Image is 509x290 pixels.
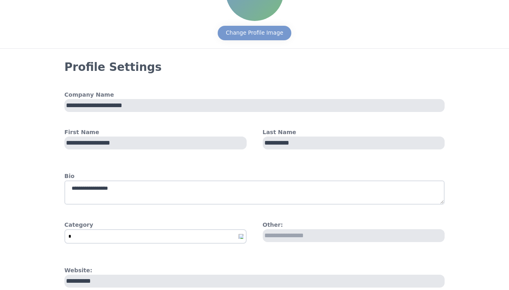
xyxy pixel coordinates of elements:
[263,128,445,137] h4: Last Name
[64,266,445,275] h4: Website:
[64,60,445,75] h3: Profile Settings
[226,29,283,37] div: Change Profile Image
[64,172,445,180] h4: Bio
[64,91,445,99] h4: Company Name
[64,128,247,137] h4: First Name
[218,26,291,40] button: Change Profile Image
[64,221,247,229] h4: Category
[263,221,445,229] h4: Other:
